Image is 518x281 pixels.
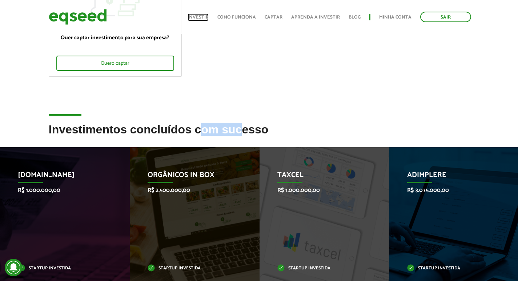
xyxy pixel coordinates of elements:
p: Startup investida [18,266,101,270]
h2: Investimentos concluídos com sucesso [49,123,470,147]
p: Startup investida [148,266,231,270]
p: R$ 2.500.000,00 [148,187,231,194]
p: [DOMAIN_NAME] [18,171,101,183]
p: R$ 1.000.000,00 [277,187,361,194]
p: Startup investida [407,266,490,270]
img: EqSeed [49,7,107,27]
div: Quero captar [56,56,174,71]
a: Investir [188,15,209,20]
p: R$ 1.000.000,00 [18,187,101,194]
p: Taxcel [277,171,361,183]
p: Startup investida [277,266,361,270]
a: Como funciona [217,15,256,20]
a: Sair [420,12,471,22]
p: R$ 3.075.000,00 [407,187,490,194]
a: Captar [265,15,282,20]
a: Blog [349,15,361,20]
a: Aprenda a investir [291,15,340,20]
a: Minha conta [379,15,411,20]
p: Orgânicos in Box [148,171,231,183]
p: Quer captar investimento para sua empresa? [56,35,174,41]
p: Adimplere [407,171,490,183]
